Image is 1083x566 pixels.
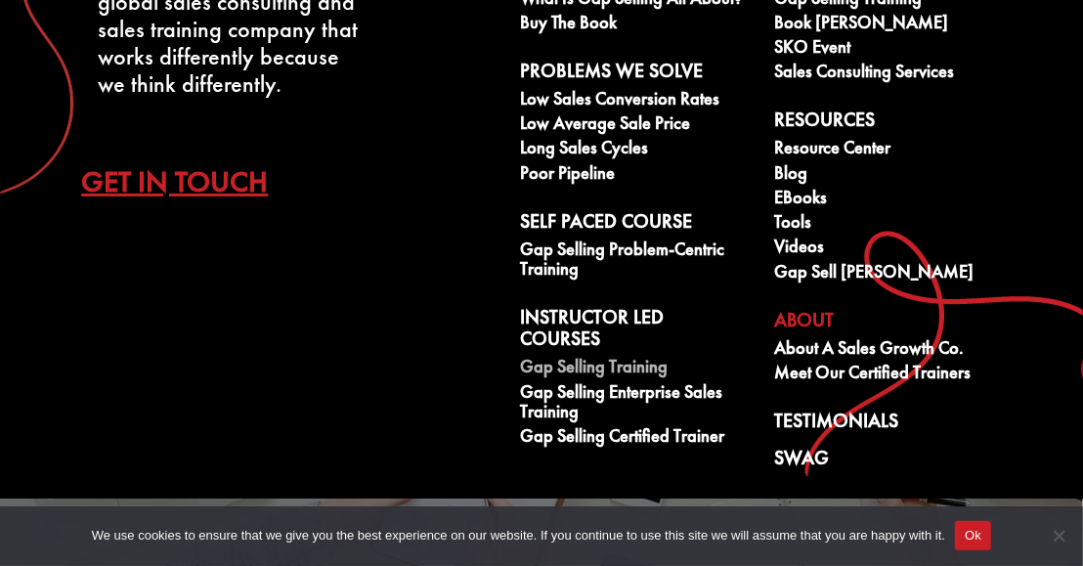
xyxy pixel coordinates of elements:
a: Instructor Led Courses [520,306,753,357]
a: Resources [774,109,1007,138]
span: We use cookies to ensure that we give you the best experience on our website. If you continue to ... [92,526,945,545]
a: Testimonials [774,410,1007,439]
a: Book [PERSON_NAME] [774,13,1007,37]
button: Ok [955,521,991,550]
a: eBooks [774,188,1007,212]
a: Resource Center [774,138,1007,162]
a: Gap Selling Certified Trainer [520,426,753,451]
a: Long Sales Cycles [520,138,753,162]
a: Poor Pipeline [520,163,753,188]
a: Buy The Book [520,13,753,37]
a: Gap Sell [PERSON_NAME] [774,262,1007,286]
a: Videos [774,237,1007,261]
a: Get In Touch [81,148,297,216]
a: SKO Event [774,37,1007,62]
a: About [774,309,1007,338]
a: Low Sales Conversion Rates [520,89,753,113]
span: No [1049,526,1068,545]
a: Blog [774,163,1007,188]
a: About A Sales Growth Co. [774,338,1007,363]
a: Problems We Solve [520,60,753,89]
a: Sales Consulting Services [774,62,1007,86]
a: Gap Selling Problem-Centric Training [520,239,753,283]
a: Gap Selling Training [520,357,753,381]
a: Swag [774,447,1007,476]
a: Gap Selling Enterprise Sales Training [520,382,753,426]
a: Meet our Certified Trainers [774,363,1007,387]
a: Tools [774,212,1007,237]
a: Low Average Sale Price [520,113,753,138]
a: Self Paced Course [520,210,753,239]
